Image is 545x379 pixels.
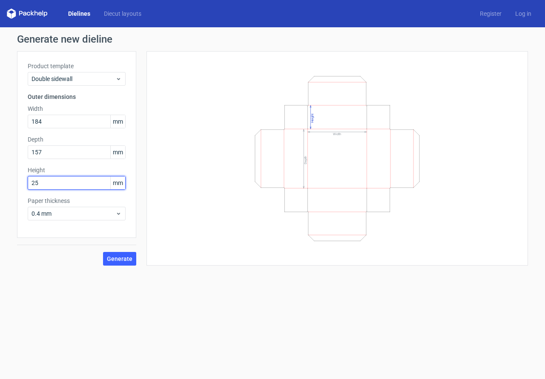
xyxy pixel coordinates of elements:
span: Generate [107,256,132,262]
label: Depth [28,135,126,144]
span: 0.4 mm [32,209,115,218]
label: Width [28,104,126,113]
a: Diecut layouts [97,9,148,18]
label: Paper thickness [28,197,126,205]
button: Generate [103,252,136,266]
a: Log in [508,9,538,18]
label: Height [28,166,126,174]
span: mm [110,176,125,189]
h1: Generate new dieline [17,34,528,44]
label: Product template [28,62,126,70]
a: Dielines [61,9,97,18]
text: Depth [304,156,307,164]
span: mm [110,115,125,128]
span: Double sidewall [32,75,115,83]
text: Height [310,113,314,123]
span: mm [110,146,125,159]
a: Register [473,9,508,18]
text: Width [333,132,341,136]
h3: Outer dimensions [28,93,126,101]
